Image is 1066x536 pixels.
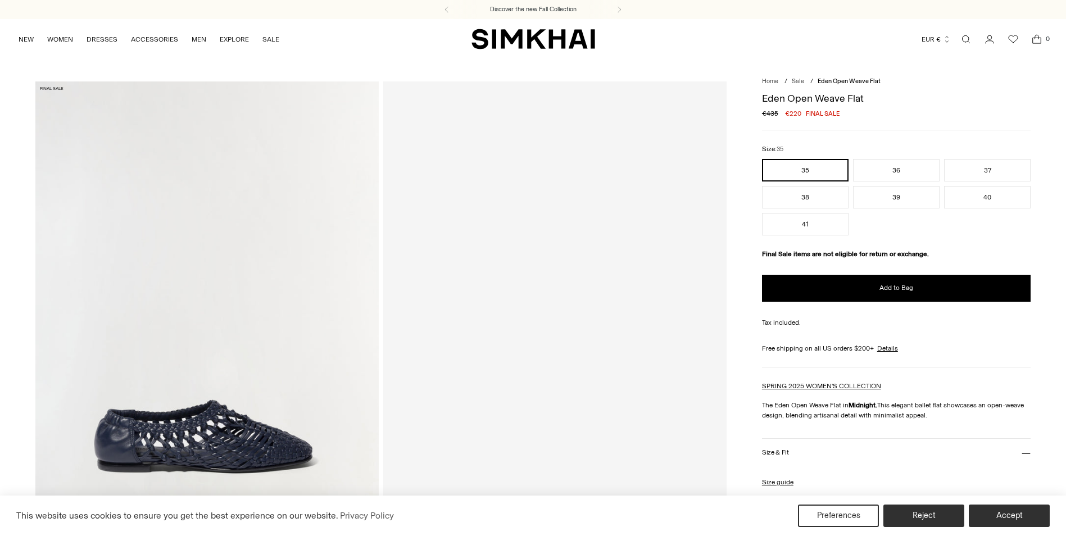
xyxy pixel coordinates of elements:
div: Tax included. [762,317,1031,328]
a: Sale [792,78,804,85]
span: Add to Bag [879,283,913,293]
h1: Eden Open Weave Flat [762,93,1031,103]
a: Details [877,343,898,353]
a: MEN [192,27,206,52]
button: 35 [762,159,849,181]
button: 40 [944,186,1031,208]
span: 0 [1042,34,1053,44]
a: Home [762,78,778,85]
button: Size & Fit [762,439,1031,467]
a: Go to the account page [978,28,1001,51]
button: 38 [762,186,849,208]
a: SALE [262,27,279,52]
s: €435 [762,108,778,119]
a: Wishlist [1002,28,1024,51]
a: Open search modal [955,28,977,51]
span: This website uses cookies to ensure you get the best experience on our website. [16,510,338,521]
strong: Final Sale items are not eligible for return or exchange. [762,250,929,258]
button: 37 [944,159,1031,181]
span: 35 [777,146,783,153]
strong: Midnight. [849,401,877,409]
button: Add to Bag [762,275,1031,302]
div: / [784,77,787,87]
a: Privacy Policy (opens in a new tab) [338,507,396,524]
nav: breadcrumbs [762,77,1031,87]
a: DRESSES [87,27,117,52]
button: 41 [762,213,849,235]
a: SIMKHAI [471,28,595,50]
button: EUR € [922,27,951,52]
a: NEW [19,27,34,52]
button: 39 [853,186,940,208]
span: €220 [785,108,801,119]
button: 36 [853,159,940,181]
a: Open cart modal [1026,28,1048,51]
div: Free shipping on all US orders $200+ [762,343,1031,353]
div: / [810,77,813,87]
button: Reject [883,505,964,527]
a: SPRING 2025 WOMEN'S COLLECTION [762,382,881,390]
span: Eden Open Weave Flat [818,78,881,85]
a: Size guide [762,477,793,487]
button: Accept [969,505,1050,527]
p: The Eden Open Weave Flat in This elegant ballet flat showcases an open-weave design, blending art... [762,400,1031,420]
a: WOMEN [47,27,73,52]
a: EXPLORE [220,27,249,52]
a: Discover the new Fall Collection [490,5,577,14]
label: Size: [762,144,783,155]
h3: Size & Fit [762,449,789,456]
button: Preferences [798,505,879,527]
a: ACCESSORIES [131,27,178,52]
